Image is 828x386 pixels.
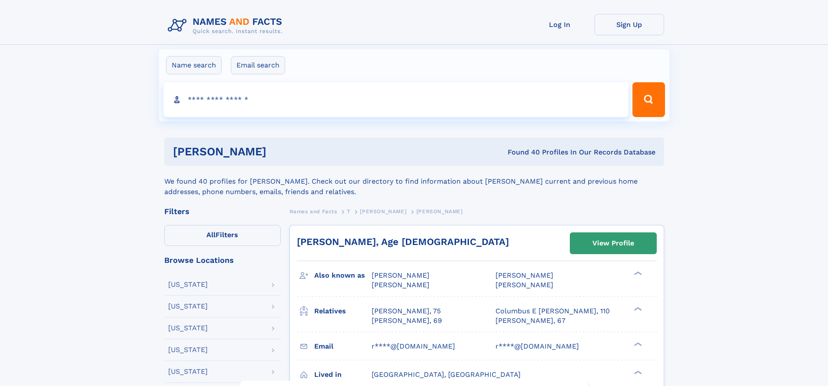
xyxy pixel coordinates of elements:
span: [PERSON_NAME] [495,271,553,279]
h3: Lived in [314,367,372,382]
div: ❯ [632,306,642,312]
img: Logo Names and Facts [164,14,289,37]
div: ❯ [632,341,642,347]
a: [PERSON_NAME], 69 [372,316,442,326]
div: [US_STATE] [168,368,208,375]
h3: Also known as [314,268,372,283]
div: [US_STATE] [168,303,208,310]
div: We found 40 profiles for [PERSON_NAME]. Check out our directory to find information about [PERSON... [164,166,664,197]
div: ❯ [632,271,642,276]
div: [US_STATE] [168,325,208,332]
input: search input [163,82,629,117]
div: Found 40 Profiles In Our Records Database [387,148,655,157]
div: ❯ [632,369,642,375]
div: [US_STATE] [168,281,208,288]
a: View Profile [570,233,656,254]
span: [PERSON_NAME] [372,271,429,279]
a: Log In [525,14,595,35]
span: [PERSON_NAME] [416,208,463,215]
span: All [206,231,216,239]
div: Browse Locations [164,256,281,264]
h3: Relatives [314,304,372,319]
h1: [PERSON_NAME] [173,146,387,157]
div: [US_STATE] [168,346,208,353]
a: T [347,206,350,217]
span: [PERSON_NAME] [495,281,553,289]
span: [GEOGRAPHIC_DATA], [GEOGRAPHIC_DATA] [372,370,521,379]
label: Name search [166,56,222,74]
a: [PERSON_NAME], Age [DEMOGRAPHIC_DATA] [297,236,509,247]
label: Email search [231,56,285,74]
a: Names and Facts [289,206,337,217]
h3: Email [314,339,372,354]
label: Filters [164,225,281,246]
a: [PERSON_NAME] [360,206,406,217]
a: [PERSON_NAME], 67 [495,316,565,326]
button: Search Button [632,82,665,117]
div: View Profile [592,233,634,253]
span: T [347,208,350,215]
a: Columbus E [PERSON_NAME], 110 [495,306,610,316]
div: Filters [164,208,281,215]
a: [PERSON_NAME], 75 [372,306,441,316]
a: Sign Up [595,14,664,35]
span: [PERSON_NAME] [372,281,429,289]
span: [PERSON_NAME] [360,208,406,215]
